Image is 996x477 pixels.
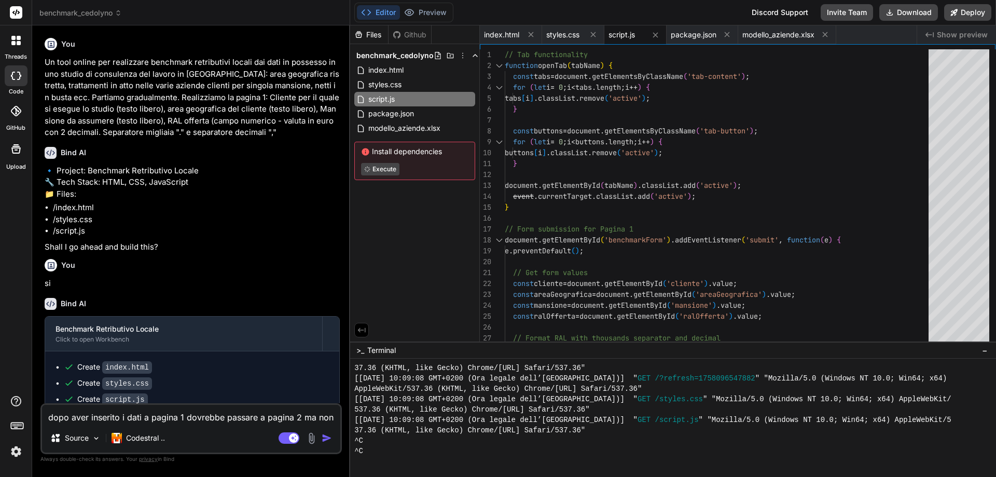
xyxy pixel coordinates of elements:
span: package.json [367,107,415,120]
code: script.js [102,393,148,406]
h6: Bind AI [61,298,86,309]
span: tabName [571,61,600,70]
span: ( [696,126,700,135]
span: GET [638,373,651,384]
div: 14 [480,191,491,202]
span: . [671,235,675,244]
span: ) [750,126,754,135]
div: 26 [480,322,491,333]
span: = [567,301,571,310]
span: [[DATE] 10:09:08 GMT+0200 (Ora legale dell’[GEOGRAPHIC_DATA])] " [354,394,638,404]
span: i [538,148,542,157]
span: value [737,311,758,321]
p: Source [65,433,89,443]
span: package.json [671,30,716,40]
span: tabs [534,72,550,81]
span: . [538,181,542,190]
span: ( [600,181,604,190]
span: 'tab-content' [687,72,741,81]
span: ; [621,83,625,92]
div: 27 [480,333,491,344]
span: { [646,83,650,92]
span: − [982,345,988,356]
span: remove [592,148,617,157]
span: ++ [629,83,638,92]
span: getElementById [604,279,662,288]
p: Always double-check its answers. Your in Bind [40,454,342,464]
li: /styles.css [53,214,340,226]
span: remove [579,93,604,103]
span: classList [596,192,633,201]
div: 11 [480,158,491,169]
span: // Format RAL with thousands separator and decimal [513,333,721,343]
span: 0 [559,137,563,146]
div: Click to collapse the range. [492,60,506,71]
span: e [505,246,509,255]
span: { [608,61,613,70]
span: . [600,126,604,135]
span: getElementById [633,290,691,299]
button: Invite Team [821,4,873,21]
span: index.html [484,30,519,40]
span: document [567,126,600,135]
span: ) [638,83,642,92]
div: 13 [480,180,491,191]
span: 'active' [608,93,642,103]
span: ; [691,192,696,201]
span: modello_aziende.xlsx [367,122,441,134]
p: Un tool online per realizzare benchmark retributivi locali dai dati in possesso in uno studio di ... [45,57,340,139]
span: ^C [354,435,363,446]
span: document [579,311,613,321]
span: { [837,235,841,244]
button: − [980,342,990,359]
span: ; [633,137,638,146]
button: Benchmark Retributivo LocaleClick to open Workbench [45,317,322,351]
span: . [538,235,542,244]
span: benchmark_cedolyno [39,8,122,18]
h6: You [61,260,75,270]
span: // Get form values [513,268,588,277]
span: ; [646,93,650,103]
span: document [596,290,629,299]
span: getElementsByClassName [592,72,683,81]
span: // Tab functionality [505,50,588,59]
div: 23 [480,289,491,300]
span: GET [638,394,651,404]
span: classList [642,181,679,190]
code: styles.css [102,377,152,390]
span: ) [575,246,579,255]
span: length [596,83,621,92]
div: Files [350,30,388,40]
div: 3 [480,71,491,82]
label: threads [5,52,27,61]
span: buttons [534,126,563,135]
span: 'active' [654,192,687,201]
span: const [513,72,534,81]
span: . [534,93,538,103]
span: . [509,246,513,255]
span: [[DATE] 10:09:08 GMT+0200 (Ora legale dell’[GEOGRAPHIC_DATA])] " [354,373,638,384]
span: GET [638,415,651,425]
span: document [555,72,588,81]
span: function [787,235,820,244]
span: i [638,137,642,146]
h6: Bind AI [61,147,86,158]
span: ( [662,279,667,288]
span: 'areaGeografica' [696,290,762,299]
span: 0 [559,83,563,92]
span: function [505,61,538,70]
span: = [550,137,555,146]
div: 15 [480,202,491,213]
span: 37.36 (KHTML, like Gecko) Chrome/[URL] Safari/537.36" [354,363,585,373]
div: 19 [480,246,491,256]
span: const [513,301,534,310]
span: classList [538,93,575,103]
p: 🔹 Project: Benchmark Retributivo Locale 🔧 Tech Stack: HTML, CSS, JavaScript 📁 Files: [45,165,340,200]
span: . [546,148,550,157]
div: 4 [480,82,491,93]
span: // Form submission for Pagina 1 [505,224,633,234]
span: . [716,301,721,310]
span: ; [733,279,737,288]
img: settings [7,443,25,460]
span: ( [617,148,621,157]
